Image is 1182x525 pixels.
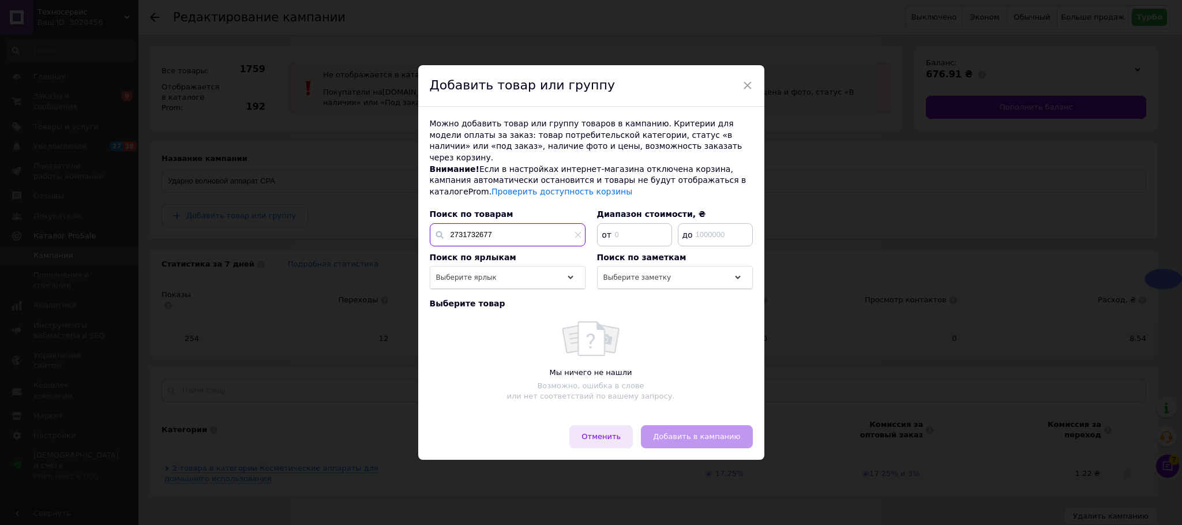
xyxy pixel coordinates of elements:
span: Отменить [581,432,621,441]
div: Если в настройках интернет-магазина отключена корзина, кампания автоматически остановится и товар... [430,164,753,198]
span: от [598,229,613,241]
span: Внимание! [430,164,479,174]
a: Проверить доступность корзины [491,187,632,196]
span: Поиск по заметкам [597,253,686,262]
span: Выберите ярлык [436,273,497,282]
div: или нет соответствий по вашему запросу. [436,391,746,402]
div: Добавить товар или группу [418,65,764,107]
span: Поиск по ярлыкам [430,253,516,262]
span: × [742,76,753,95]
span: до [679,229,693,241]
div: Можно добавить товар или группу товаров в кампанию. Критерии для модели оплаты за заказ: товар по... [430,118,753,163]
img: noItemsFoundPlaceholderImage [562,321,620,356]
input: 1000000 [678,223,753,246]
span: Поиск по товарам [430,209,513,219]
input: 0 [597,223,672,246]
span: Диапазон стоимости, ₴ [597,209,706,219]
span: Выберите заметку [603,273,671,282]
button: Отменить [569,425,633,448]
div: Возможно, ошибка в слове [436,381,746,391]
span: Выберите товар [430,299,505,308]
div: Мы ничего не нашли [436,367,746,378]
